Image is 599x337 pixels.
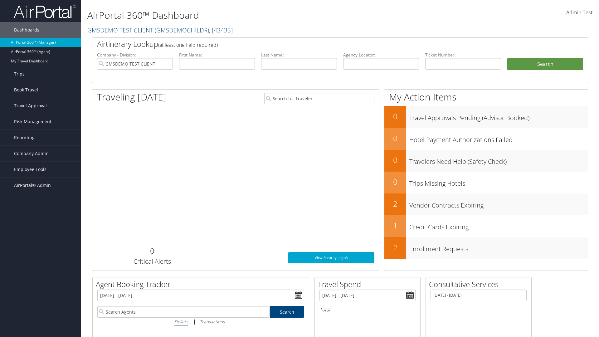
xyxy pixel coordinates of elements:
span: Risk Management [14,114,51,129]
h3: Vendor Contracts Expiring [409,198,588,210]
h2: 2 [384,198,406,209]
label: Last Name: [261,52,337,58]
img: airportal-logo.png [14,4,76,19]
label: First Name: [179,52,255,58]
h2: 1 [384,220,406,231]
span: Travel Approval [14,98,47,114]
span: Dashboards [14,22,39,38]
h2: 0 [384,177,406,187]
h3: Credit Cards Expiring [409,220,588,232]
a: View SecurityLogic® [288,252,374,263]
a: GMSDEMO TEST CLIENT [87,26,233,34]
label: Ticket Number: [425,52,501,58]
span: Employee Tools [14,162,46,177]
a: 1Credit Cards Expiring [384,215,588,237]
span: (at least one field required) [158,42,218,48]
h3: Critical Alerts [97,257,207,266]
div: | [97,318,304,325]
h3: Enrollment Requests [409,242,588,253]
h2: 0 [384,111,406,122]
h2: 0 [384,155,406,165]
h6: Total [319,306,416,313]
input: Search Agents [97,306,270,318]
input: Search for Traveler [264,93,374,104]
h1: Traveling [DATE] [97,90,166,104]
a: Admin Test [566,3,593,22]
h3: Travelers Need Help (Safety Check) [409,154,588,166]
span: Company Admin [14,146,49,161]
h3: Travel Approvals Pending (Advisor Booked) [409,110,588,122]
h2: 0 [384,133,406,144]
h2: Consultative Services [429,279,531,290]
a: 0Travel Approvals Pending (Advisor Booked) [384,106,588,128]
span: AirPortal® Admin [14,178,51,193]
h2: 0 [97,246,207,256]
h1: AirPortal 360™ Dashboard [87,9,424,22]
h2: Travel Spend [318,279,420,290]
span: Reporting [14,130,35,145]
h2: Agent Booking Tracker [96,279,309,290]
button: Search [507,58,583,71]
i: Dollars [174,319,188,325]
span: Book Travel [14,82,38,98]
span: Trips [14,66,25,82]
label: Company - Division: [97,52,173,58]
a: 0Trips Missing Hotels [384,172,588,193]
h1: My Action Items [384,90,588,104]
label: Agency Locator: [343,52,419,58]
span: , [ 43433 ] [209,26,233,34]
span: Admin Test [566,9,593,16]
a: 2Enrollment Requests [384,237,588,259]
h3: Trips Missing Hotels [409,176,588,188]
h2: Airtinerary Lookup [97,39,542,49]
span: ( GMSDEMOCHILDR ) [155,26,209,34]
i: Transactions [200,319,225,325]
a: 2Vendor Contracts Expiring [384,193,588,215]
a: 0Travelers Need Help (Safety Check) [384,150,588,172]
a: 0Hotel Payment Authorizations Failed [384,128,588,150]
a: Search [270,306,304,318]
h2: 2 [384,242,406,253]
h3: Hotel Payment Authorizations Failed [409,132,588,144]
